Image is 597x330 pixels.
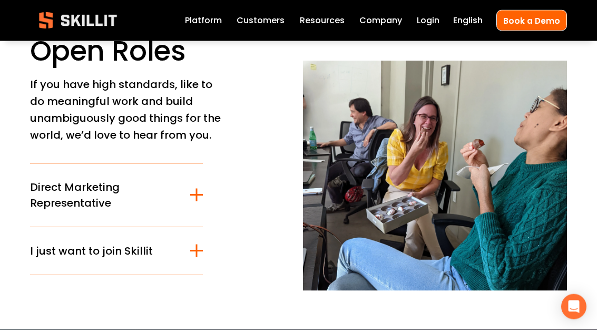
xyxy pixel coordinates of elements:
[300,13,345,27] a: folder dropdown
[30,5,126,36] img: Skillit
[496,10,567,31] a: Book a Demo
[561,294,586,319] div: Open Intercom Messenger
[30,34,294,69] h1: Open Roles
[30,228,203,275] button: I just want to join Skillit
[417,13,439,27] a: Login
[237,13,285,27] a: Customers
[30,244,191,259] span: I just want to join Skillit
[453,13,483,27] div: language picker
[359,13,402,27] a: Company
[30,180,191,211] span: Direct Marketing Representative
[30,76,226,144] p: If you have high standards, like to do meaningful work and build unambiguously good things for th...
[300,14,345,27] span: Resources
[453,14,483,27] span: English
[30,164,203,227] button: Direct Marketing Representative
[185,13,222,27] a: Platform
